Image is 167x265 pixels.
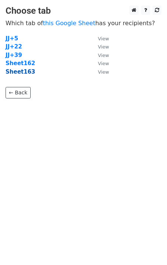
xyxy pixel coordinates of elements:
[6,43,22,50] a: JJ+22
[91,43,109,50] a: View
[91,52,109,58] a: View
[6,19,161,27] p: Which tab of has your recipients?
[91,68,109,75] a: View
[98,53,109,58] small: View
[6,6,161,16] h3: Choose tab
[6,52,22,58] a: JJ+39
[43,20,95,27] a: this Google Sheet
[6,87,31,98] a: ← Back
[91,35,109,42] a: View
[6,68,35,75] a: Sheet163
[98,36,109,41] small: View
[98,69,109,75] small: View
[91,60,109,67] a: View
[98,61,109,66] small: View
[6,60,35,67] a: Sheet162
[98,44,109,50] small: View
[6,35,18,42] a: JJ+5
